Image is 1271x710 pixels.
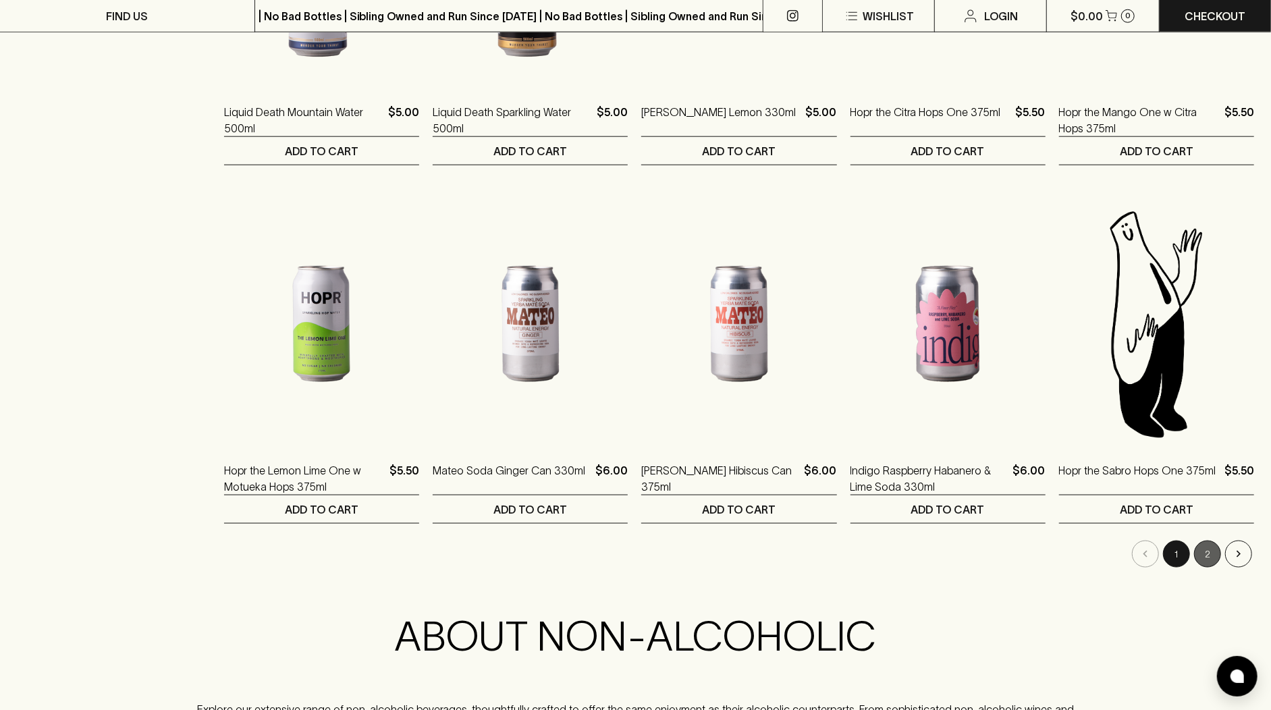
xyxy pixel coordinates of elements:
p: Wishlist [863,8,914,24]
p: FIND US [106,8,148,24]
button: ADD TO CART [850,495,1046,523]
p: $5.50 [1224,462,1254,495]
button: ADD TO CART [1059,137,1254,165]
p: ADD TO CART [702,501,776,518]
p: $5.00 [597,104,628,136]
p: $5.50 [1016,104,1046,136]
p: $0.00 [1071,8,1103,24]
p: ADD TO CART [1120,501,1193,518]
button: ADD TO CART [641,137,836,165]
a: Indigo Raspberry Habanero & Lime Soda 330ml [850,462,1008,495]
button: Go to page 2 [1194,541,1221,568]
p: ADD TO CART [285,501,358,518]
p: $5.00 [388,104,419,136]
button: ADD TO CART [224,495,419,523]
button: ADD TO CART [433,495,628,523]
p: ADD TO CART [702,143,776,159]
p: Checkout [1185,8,1245,24]
p: $5.50 [389,462,419,495]
a: Hopr the Lemon Lime One w Motueka Hops 375ml [224,462,384,495]
a: Liquid Death Mountain Water 500ml [224,104,383,136]
img: bubble-icon [1231,670,1244,683]
img: Indigo Raspberry Habanero & Lime Soda 330ml [850,206,1046,442]
p: ADD TO CART [493,143,567,159]
button: ADD TO CART [224,137,419,165]
button: ADD TO CART [850,137,1046,165]
button: ADD TO CART [1059,495,1254,523]
p: $5.00 [806,104,837,136]
a: Mateo Soda Ginger Can 330ml [433,462,585,495]
a: Hopr the Mango One w Citra Hops 375ml [1059,104,1219,136]
p: ADD TO CART [1120,143,1193,159]
button: page 1 [1163,541,1190,568]
a: Liquid Death Sparkling Water 500ml [433,104,591,136]
a: Hopr the Citra Hops One 375ml [850,104,1001,136]
h2: ABOUT NON-ALCOHOLIC [190,612,1080,661]
p: 0 [1125,12,1131,20]
a: Hopr the Sabro Hops One 375ml [1059,462,1216,495]
nav: pagination navigation [224,541,1254,568]
p: ADD TO CART [911,501,985,518]
p: ADD TO CART [911,143,985,159]
img: Blackhearts & Sparrows Man [1059,206,1254,442]
p: $5.50 [1224,104,1254,136]
button: Go to next page [1225,541,1252,568]
p: ADD TO CART [493,501,567,518]
p: $6.00 [595,462,628,495]
img: Hopr the Lemon Lime One w Motueka Hops 375ml [224,206,419,442]
a: [PERSON_NAME] Hibiscus Can 375ml [641,462,799,495]
p: ADD TO CART [285,143,358,159]
p: Login [984,8,1018,24]
p: $6.00 [805,462,837,495]
button: ADD TO CART [641,495,836,523]
button: ADD TO CART [433,137,628,165]
a: [PERSON_NAME] Lemon 330ml [641,104,796,136]
img: Mateo Soda Hibiscus Can 375ml [641,206,836,442]
img: Mateo Soda Ginger Can 330ml [433,206,628,442]
p: $6.00 [1013,462,1046,495]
